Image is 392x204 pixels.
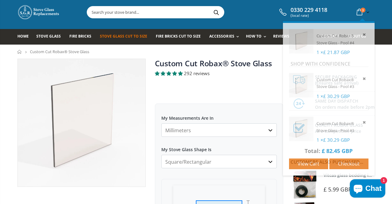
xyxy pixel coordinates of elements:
span: £ 30.29 GBP [323,137,350,143]
span: Reviews [273,34,289,39]
a: Fire Bricks [69,29,96,45]
a: Fire Bricks Cut To Size [156,29,205,45]
a: 3 [354,6,371,18]
a: Stove Glass [36,29,65,45]
img: Stove Glass Replacement [17,5,60,20]
span: 4.94 stars [155,70,184,76]
img: Custom Cut Robax® Stove Glass - Pool #4 [289,29,313,53]
a: Custom Cut Robax® Stove Glass - Pool #4 [317,33,354,46]
a: Reviews [273,29,294,45]
span: 1 × [317,49,350,55]
label: My Measurements Are In [161,110,277,121]
span: - Pool #3 [338,128,354,133]
span: 0330 229 4118 [291,7,327,13]
label: My Stove Glass Shape Is [161,141,277,152]
a: View cart [289,158,328,169]
span: 1 × [317,137,350,143]
span: Custom Cut Robax® Stove Glass [30,49,89,54]
a: How To [246,29,269,45]
span: 292 reviews [184,70,210,76]
span: £ 5.99 GBP [324,186,352,193]
span: Total: [305,147,320,155]
a: Accessories [209,29,242,45]
input: Search your stove brand... [87,6,292,18]
span: £ 82.45 GBP [322,147,353,155]
span: How To [246,34,262,39]
span: Fire Bricks Cut To Size [156,34,201,39]
span: Stove Glass [36,34,61,39]
span: Custom Cut Robax® Stove Glass [317,33,354,46]
img: stove_glass_made_to_measure_800x_crop_center.webp [18,59,145,187]
span: £ 30.29 GBP [323,93,350,99]
img: Custom Cut Robax® Stove Glass - Pool #3 [289,117,313,141]
a: Custom Cut Robax® Stove Glass [155,58,272,68]
button: Search [210,6,223,18]
span: Fire Bricks [69,34,91,39]
a: Remove item [361,31,368,38]
span: Custom Cut Robax® Stove Glass [317,77,354,89]
a: 0330 229 4118 (local rate) [278,7,327,18]
img: Vitcas stove glass bedding in tape [291,170,319,199]
a: Stove Glass Cut To Size [100,29,152,45]
span: Custom Cut Robax® Stove Glass [317,121,354,133]
span: 1 × [317,93,350,99]
a: Remove item [361,119,368,126]
a: Home [17,50,22,54]
inbox-online-store-chat: Shopify online store chat [348,179,387,199]
span: Stove Glass Cut To Size [100,34,147,39]
span: - Pool #3 [338,84,354,89]
a: Remove item [361,75,368,82]
span: 3 [361,8,365,13]
a: Custom Cut Robax® Stove Glass - Pool #3 [317,121,354,133]
span: Accessories [209,34,234,39]
img: Custom Cut Robax® Stove Glass - Pool #3 [289,73,313,97]
a: Checkout [329,158,368,169]
span: Home [17,34,29,39]
a: Home [17,29,33,45]
span: View cart [298,160,319,167]
span: - Pool #4 [338,40,354,46]
span: Checkout [338,160,360,167]
span: £ 21.87 GBP [323,49,350,55]
a: Custom Cut Robax® Stove Glass - Pool #3 [317,77,354,89]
